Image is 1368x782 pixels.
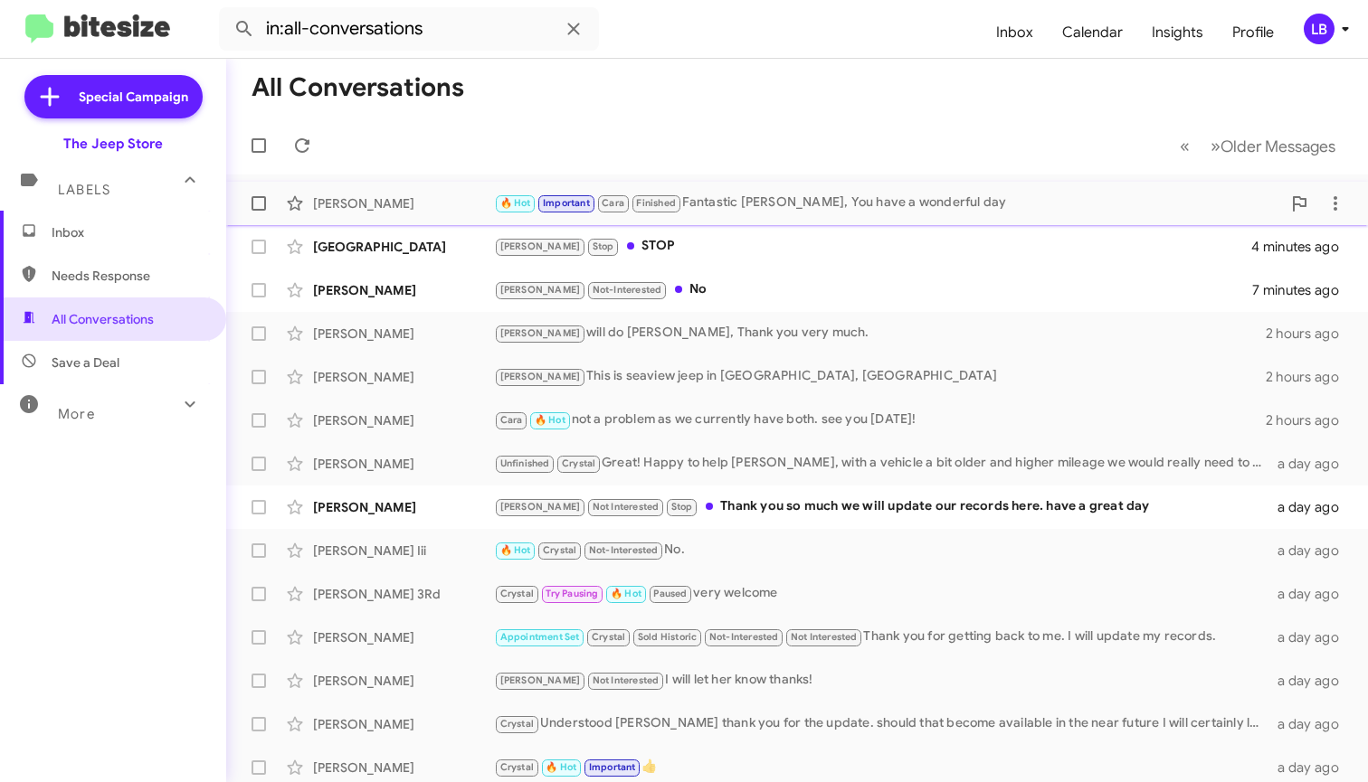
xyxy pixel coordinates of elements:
span: Not-Interested [709,631,779,643]
div: a day ago [1273,498,1354,516]
span: [PERSON_NAME] [500,674,581,686]
div: [PERSON_NAME] [313,411,494,429]
span: Important [589,761,636,773]
span: 🔥 Hot [546,761,576,773]
button: LB [1288,14,1348,44]
div: Thank you for getting back to me. I will update my records. [494,627,1273,647]
div: 2 hours ago [1266,325,1354,343]
span: Crystal [500,718,534,730]
span: Crystal [543,544,576,556]
a: Inbox [982,6,1048,59]
div: No. [494,540,1273,561]
div: [PERSON_NAME] [313,194,494,212]
span: Crystal [592,631,625,643]
span: [PERSON_NAME] [500,240,581,252]
h1: All Conversations [252,73,464,102]
div: [PERSON_NAME] [313,672,494,690]
div: a day ago [1273,585,1354,603]
div: 2 hours ago [1266,368,1354,386]
span: Labels [58,182,110,198]
span: [PERSON_NAME] [500,284,581,296]
span: Cara [500,414,523,426]
span: Special Campaign [79,88,188,106]
span: Finished [636,197,676,209]
span: » [1211,135,1221,157]
div: will do [PERSON_NAME], Thank you very much. [494,323,1266,344]
span: Important [543,197,590,209]
span: Older Messages [1221,137,1335,156]
span: Not-Interested [589,544,659,556]
div: 4 minutes ago [1251,238,1354,256]
span: Not Interested [593,674,660,686]
span: Save a Deal [52,353,119,372]
div: Understood [PERSON_NAME] thank you for the update. should that become available in the near futur... [494,713,1273,734]
nav: Page navigation example [1170,127,1346,165]
div: The Jeep Store [63,135,163,153]
div: STOP [494,236,1251,257]
div: [PERSON_NAME] 3Rd [313,585,494,603]
span: [PERSON_NAME] [500,501,581,513]
div: No [494,279,1252,300]
div: LB [1304,14,1335,44]
span: Not Interested [791,631,858,643]
div: Great! Happy to help [PERSON_NAME], with a vehicle a bit older and higher mileage we would really... [494,453,1273,474]
button: Previous [1169,127,1201,165]
span: All Conversations [52,310,154,328]
span: Paused [653,588,687,599]
div: Thank you so much we will update our records here. have a great day [494,496,1273,517]
div: [PERSON_NAME] [313,498,494,516]
div: [PERSON_NAME] [313,628,494,646]
div: not a problem as we currently have both. see you [DATE]! [494,410,1266,430]
span: Cara [602,197,624,209]
a: Calendar [1048,6,1137,59]
div: I will let her know thanks! [494,670,1273,691]
span: Not Interested [593,501,660,513]
div: [PERSON_NAME] [313,455,494,473]
span: [PERSON_NAME] [500,327,581,339]
div: [PERSON_NAME] Iii [313,542,494,560]
span: « [1180,135,1190,157]
div: [PERSON_NAME] [313,368,494,386]
div: Fantastic [PERSON_NAME], You have a wonderful day [494,193,1281,213]
span: Crystal [562,457,595,469]
span: Unfinished [500,457,550,469]
a: Special Campaign [24,75,203,118]
div: 2 hours ago [1266,411,1354,429]
div: [PERSON_NAME] [313,281,494,299]
span: 🔥 Hot [535,414,565,426]
div: a day ago [1273,542,1354,560]
span: Inbox [52,223,205,241]
span: Sold Historic [638,631,698,643]
div: This is seaview jeep in [GEOGRAPHIC_DATA], [GEOGRAPHIC_DATA] [494,366,1266,387]
div: [PERSON_NAME] [313,325,494,343]
span: More [58,406,95,422]
span: Appointment Set [500,631,580,643]
div: [GEOGRAPHIC_DATA] [313,238,494,256]
a: Insights [1137,6,1218,59]
div: a day ago [1273,758,1354,777]
div: 7 minutes ago [1252,281,1354,299]
span: Not-Interested [593,284,662,296]
a: Profile [1218,6,1288,59]
button: Next [1200,127,1346,165]
span: 🔥 Hot [500,544,531,556]
span: [PERSON_NAME] [500,371,581,382]
span: Crystal [500,588,534,599]
span: Needs Response [52,267,205,285]
input: Search [219,7,599,51]
div: [PERSON_NAME] [313,715,494,733]
div: [PERSON_NAME] [313,758,494,777]
div: very welcome [494,583,1273,604]
span: Stop [671,501,693,513]
div: a day ago [1273,672,1354,690]
span: 🔥 Hot [500,197,531,209]
span: 🔥 Hot [611,588,641,599]
span: Try Pausing [546,588,598,599]
div: a day ago [1273,455,1354,473]
div: a day ago [1273,715,1354,733]
span: Crystal [500,761,534,773]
